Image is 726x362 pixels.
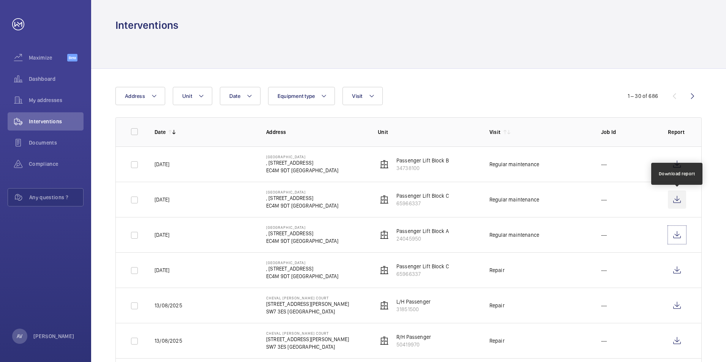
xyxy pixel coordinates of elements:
[396,270,449,278] p: 65966337
[29,75,84,83] span: Dashboard
[266,167,339,174] p: EC4M 9DT [GEOGRAPHIC_DATA]
[342,87,382,105] button: Visit
[380,195,389,204] img: elevator.svg
[266,308,349,315] p: SW7 3ES [GEOGRAPHIC_DATA]
[266,265,339,272] p: , [STREET_ADDRESS]
[601,266,607,274] p: ---
[33,332,74,340] p: [PERSON_NAME]
[29,96,84,104] span: My addresses
[396,200,449,207] p: 65966337
[601,161,607,168] p: ---
[396,227,449,235] p: Passenger Lift Block A
[668,128,686,136] p: Report
[155,337,182,345] p: 13/08/2025
[266,194,339,202] p: , [STREET_ADDRESS]
[155,231,169,239] p: [DATE]
[266,159,339,167] p: , [STREET_ADDRESS]
[489,231,539,239] div: Regular maintenance
[155,161,169,168] p: [DATE]
[601,302,607,309] p: ---
[155,196,169,203] p: [DATE]
[489,161,539,168] div: Regular maintenance
[67,54,77,61] span: Beta
[489,302,505,309] div: Repair
[396,192,449,200] p: Passenger Lift Block C
[125,93,145,99] span: Address
[173,87,212,105] button: Unit
[155,128,166,136] p: Date
[278,93,315,99] span: Equipment type
[266,128,366,136] p: Address
[380,336,389,345] img: elevator.svg
[489,196,539,203] div: Regular maintenance
[220,87,260,105] button: Date
[29,160,84,168] span: Compliance
[396,298,431,305] p: L/H Passenger
[396,333,431,341] p: R/H Passenger
[378,128,477,136] p: Unit
[489,128,501,136] p: Visit
[17,332,22,340] p: AV
[182,93,192,99] span: Unit
[396,305,431,313] p: 31851500
[601,196,607,203] p: ---
[396,164,449,172] p: 34738100
[601,231,607,239] p: ---
[266,260,339,265] p: [GEOGRAPHIC_DATA]
[628,92,658,100] div: 1 – 30 of 686
[29,139,84,146] span: Documents
[396,341,431,348] p: 50419970
[601,128,656,136] p: Job Id
[266,272,339,280] p: EC4M 9DT [GEOGRAPHIC_DATA]
[266,335,349,343] p: [STREET_ADDRESS][PERSON_NAME]
[489,337,505,345] div: Repair
[352,93,362,99] span: Visit
[229,93,240,99] span: Date
[266,225,339,230] p: [GEOGRAPHIC_DATA]
[489,266,505,274] div: Repair
[115,87,165,105] button: Address
[29,194,83,201] span: Any questions ?
[266,343,349,351] p: SW7 3ES [GEOGRAPHIC_DATA]
[29,118,84,125] span: Interventions
[29,54,67,61] span: Maximize
[266,230,339,237] p: , [STREET_ADDRESS]
[155,302,182,309] p: 13/08/2025
[266,190,339,194] p: [GEOGRAPHIC_DATA]
[396,263,449,270] p: Passenger Lift Block C
[266,154,339,159] p: [GEOGRAPHIC_DATA]
[155,266,169,274] p: [DATE]
[266,296,349,300] p: Cheval [PERSON_NAME] Court
[396,235,449,242] p: 24045950
[266,331,349,335] p: Cheval [PERSON_NAME] Court
[266,237,339,245] p: EC4M 9DT [GEOGRAPHIC_DATA]
[380,301,389,310] img: elevator.svg
[601,337,607,345] p: ---
[380,230,389,239] img: elevator.svg
[115,18,178,32] h1: Interventions
[380,266,389,275] img: elevator.svg
[659,170,695,177] div: Download report
[380,160,389,169] img: elevator.svg
[268,87,335,105] button: Equipment type
[396,157,449,164] p: Passenger Lift Block B
[266,202,339,209] p: EC4M 9DT [GEOGRAPHIC_DATA]
[266,300,349,308] p: [STREET_ADDRESS][PERSON_NAME]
